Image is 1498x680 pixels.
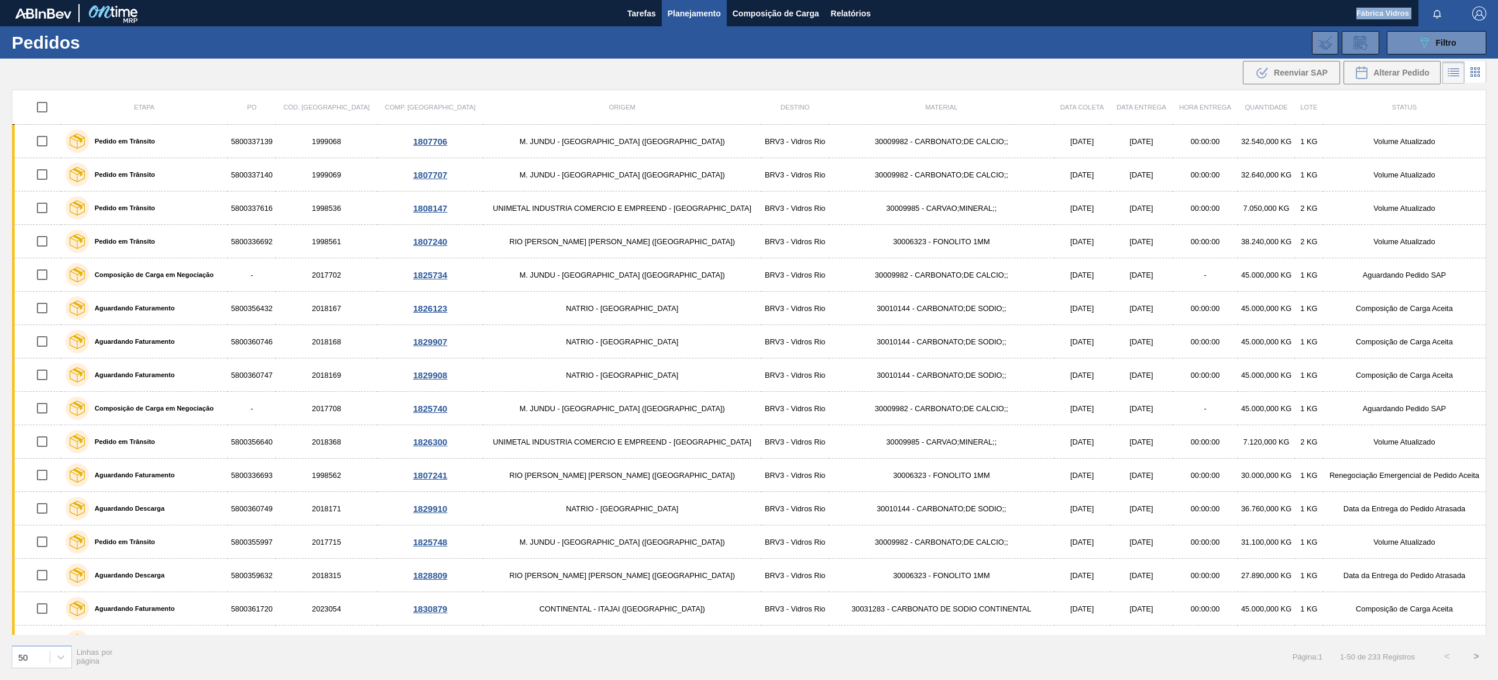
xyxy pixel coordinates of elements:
[1323,425,1486,459] td: Volume Atualizado
[761,525,829,559] td: BRV3 - Vidros Rio
[1295,626,1323,659] td: 1 KG
[1238,525,1295,559] td: 31.100,000 KG
[385,104,476,111] span: Comp. [GEOGRAPHIC_DATA]
[379,470,482,480] div: 1807241
[12,192,1486,225] a: Pedido em Trânsito58003376161998536UNIMETAL INDUSTRIA COMERCIO E EMPREEND - [GEOGRAPHIC_DATA]BRV3...
[829,392,1054,425] td: 30009982 - CARBONATO;DE CALCIO;;
[761,459,829,492] td: BRV3 - Vidros Rio
[483,125,761,158] td: M. JUNDU - [GEOGRAPHIC_DATA] ([GEOGRAPHIC_DATA])
[1173,192,1238,225] td: 00:00:00
[228,626,276,659] td: 5800361721
[89,238,155,245] label: Pedido em Trânsito
[1344,61,1441,84] button: Alterar Pedido
[1110,258,1173,292] td: [DATE]
[483,158,761,192] td: M. JUNDU - [GEOGRAPHIC_DATA] ([GEOGRAPHIC_DATA])
[829,425,1054,459] td: 30009985 - CARVAO;MINERAL;;
[1295,559,1323,592] td: 1 KG
[829,292,1054,325] td: 30010144 - CARBONATO;DE SODIO;;
[276,626,377,659] td: 2023055
[483,559,761,592] td: RIO [PERSON_NAME] [PERSON_NAME] ([GEOGRAPHIC_DATA])
[276,592,377,626] td: 2023054
[1323,459,1486,492] td: Renegociação Emergencial de Pedido Aceita
[829,626,1054,659] td: 30031283 - CARBONATO DE SODIO CONTINENTAL
[1054,425,1110,459] td: [DATE]
[761,626,829,659] td: BRV3 - Vidros Rio
[379,437,482,447] div: 1826300
[12,158,1486,192] a: Pedido em Trânsito58003371401999069M. JUNDU - [GEOGRAPHIC_DATA] ([GEOGRAPHIC_DATA])BRV3 - Vidros ...
[1465,61,1486,84] div: Visão em Cards
[379,170,482,180] div: 1807707
[829,192,1054,225] td: 30009985 - CARVAO;MINERAL;;
[1173,392,1238,425] td: -
[1054,125,1110,158] td: [DATE]
[627,6,656,20] span: Tarefas
[276,325,377,358] td: 2018168
[1238,258,1295,292] td: 45.000,000 KG
[379,337,482,347] div: 1829907
[228,192,276,225] td: 5800337616
[1238,626,1295,659] td: 45.000,000 KG
[12,292,1486,325] a: Aguardando Faturamento58003564322018167NATRIO - [GEOGRAPHIC_DATA]BRV3 - Vidros Rio30010144 - CARB...
[276,425,377,459] td: 2018368
[1323,192,1486,225] td: Volume Atualizado
[1392,104,1417,111] span: Status
[1173,492,1238,525] td: 00:00:00
[1295,292,1323,325] td: 1 KG
[134,104,154,111] span: Etapa
[1323,258,1486,292] td: Aguardando Pedido SAP
[1173,626,1238,659] td: 00:00:00
[1054,592,1110,626] td: [DATE]
[1173,258,1238,292] td: -
[1173,292,1238,325] td: 00:00:00
[1323,125,1486,158] td: Volume Atualizado
[1323,592,1486,626] td: Composição de Carga Aceita
[1295,525,1323,559] td: 1 KG
[1243,61,1340,84] div: Reenviar SAP
[1295,258,1323,292] td: 1 KG
[379,303,482,313] div: 1826123
[1387,31,1486,54] button: Filtro
[12,459,1486,492] a: Aguardando Faturamento58003366931998562RIO [PERSON_NAME] [PERSON_NAME] ([GEOGRAPHIC_DATA])BRV3 - ...
[276,559,377,592] td: 2018315
[1110,492,1173,525] td: [DATE]
[483,525,761,559] td: M. JUNDU - [GEOGRAPHIC_DATA] ([GEOGRAPHIC_DATA])
[761,358,829,392] td: BRV3 - Vidros Rio
[1110,292,1173,325] td: [DATE]
[1054,158,1110,192] td: [DATE]
[483,192,761,225] td: UNIMETAL INDUSTRIA COMERCIO E EMPREEND - [GEOGRAPHIC_DATA]
[483,459,761,492] td: RIO [PERSON_NAME] [PERSON_NAME] ([GEOGRAPHIC_DATA])
[228,358,276,392] td: 5800360747
[1293,652,1322,661] span: Página : 1
[1312,31,1338,54] div: Importar Negociações dos Pedidos
[89,138,155,145] label: Pedido em Trânsito
[1054,325,1110,358] td: [DATE]
[1238,325,1295,358] td: 45.000,000 KG
[761,192,829,225] td: BRV3 - Vidros Rio
[89,305,175,312] label: Aguardando Faturamento
[1436,38,1456,47] span: Filtro
[1432,642,1462,671] button: <
[1274,68,1328,77] span: Reenviar SAP
[228,559,276,592] td: 5800359632
[1295,392,1323,425] td: 1 KG
[89,471,175,479] label: Aguardando Faturamento
[1110,392,1173,425] td: [DATE]
[1323,158,1486,192] td: Volume Atualizado
[1110,525,1173,559] td: [DATE]
[1238,192,1295,225] td: 7.050,000 KG
[1173,425,1238,459] td: 00:00:00
[89,438,155,445] label: Pedido em Trânsito
[1054,292,1110,325] td: [DATE]
[1060,104,1104,111] span: Data coleta
[1173,158,1238,192] td: 00:00:00
[1323,492,1486,525] td: Data da Entrega do Pedido Atrasada
[1173,125,1238,158] td: 00:00:00
[1054,626,1110,659] td: [DATE]
[1238,158,1295,192] td: 32.640,000 KG
[89,338,175,345] label: Aguardando Faturamento
[77,648,113,665] span: Linhas por página
[12,492,1486,525] a: Aguardando Descarga58003607492018171NATRIO - [GEOGRAPHIC_DATA]BRV3 - Vidros Rio30010144 - CARBONA...
[733,6,819,20] span: Composição de Carga
[89,271,214,278] label: Composição de Carga em Negociação
[831,6,871,20] span: Relatórios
